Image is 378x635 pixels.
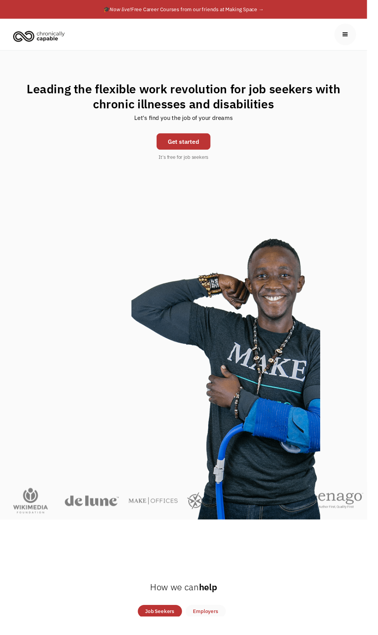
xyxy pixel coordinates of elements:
em: Now live! [113,6,135,13]
a: Get started [161,137,217,154]
h1: Leading the flexible work revolution for job seekers with chronic illnesses and disabilities [8,84,370,115]
div: Job Seekers [150,625,180,634]
div: Employers [199,625,225,634]
div: Let's find you the job of your dreams [138,115,240,133]
div: It's free for job seekers [164,158,215,166]
h2: help [155,599,223,610]
div: menu [344,24,367,47]
span: How we can [155,598,205,611]
a: home [11,29,73,45]
img: Chronically Capable logo [11,29,69,45]
div: 🎓 Free Career Courses from our friends at Making Space → [106,5,272,14]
